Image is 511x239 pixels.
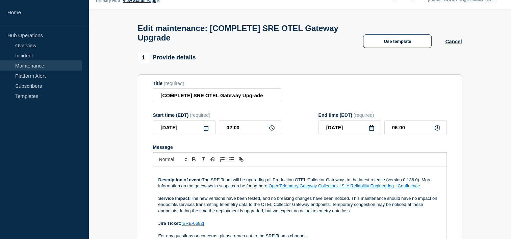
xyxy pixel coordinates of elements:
p: The new versions have been tested, and no breaking changes have been noticed. This maintenance sh... [158,195,441,214]
div: End time (EDT) [318,112,447,118]
div: Title [153,81,281,86]
input: YYYY-MM-DD [153,121,215,134]
button: Cancel [445,38,462,44]
span: (required) [164,81,184,86]
strong: Service Impact: [158,196,191,201]
button: Toggle ordered list [218,155,227,163]
span: (required) [354,112,374,118]
strong: Jira Ticket: [158,221,181,226]
div: Message [153,144,447,150]
button: Toggle link [236,155,246,163]
strong: Description of event: [158,177,202,182]
span: Font size [156,155,189,163]
button: Toggle italic text [199,155,208,163]
p: The SRE Team will be upgrading all Production OTEL Collector Gateways to the latest release (vers... [158,177,441,189]
p: For any questions or concerns, please reach out to the SRE Teams channel. [158,233,441,239]
input: YYYY-MM-DD [318,121,381,134]
input: HH:MM [219,121,281,134]
button: Toggle bold text [189,155,199,163]
a: OpenTelemetry Gateway Collectors - Site Reliability Engineering - Confluence [269,183,420,188]
input: HH:MM [384,121,447,134]
div: Start time (EDT) [153,112,281,118]
button: Use template [363,34,432,48]
div: Provide details [138,52,196,63]
a: [SRE-6682] [181,221,204,226]
h1: Edit maintenance: [COMPLETE] SRE OTEL Gateway Upgrade [138,24,350,43]
button: Toggle strikethrough text [208,155,218,163]
span: 1 [138,52,149,63]
button: Toggle bulleted list [227,155,236,163]
span: (required) [190,112,210,118]
input: Title [153,88,281,102]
